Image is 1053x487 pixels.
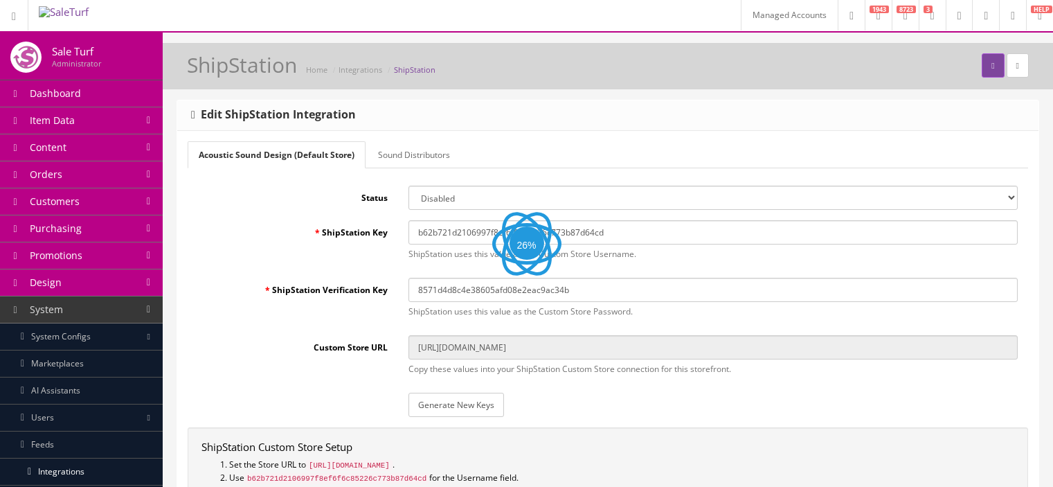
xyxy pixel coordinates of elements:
[306,460,393,471] code: [URL][DOMAIN_NAME]
[30,222,82,235] span: Purchasing
[188,220,398,239] label: ShipStation Key
[408,363,1018,375] p: Copy these values into your ShipStation Custom Store connection for this storefront.
[30,87,81,100] span: Dashboard
[188,141,366,168] a: Acoustic Sound Design (Default Store)
[367,141,461,168] a: Sound Distributors
[870,6,889,13] span: 1943
[30,249,82,262] span: Promotions
[394,64,435,75] a: ShipStation
[339,64,382,75] a: Integrations
[229,472,1014,485] li: Use for the Username field.
[408,220,1018,245] input: ShipStation Key
[201,441,1014,453] h4: ShipStation Custom Store Setup
[408,393,504,417] a: Generate New Keys
[52,58,101,69] small: Administrator
[39,6,122,18] img: SaleTurf
[924,6,933,13] span: 3
[188,335,398,354] label: Custom Store URL
[244,473,429,484] code: b62b721d2106997f8ef6f6c85226c773b87d64cd
[306,64,327,75] a: Home
[30,114,75,127] span: Item Data
[30,141,66,154] span: Content
[1031,6,1052,13] span: HELP
[188,186,398,204] label: Status
[10,42,42,73] img: joshlucio05
[408,248,1018,260] p: ShipStation uses this value as the Custom Store Username.
[187,53,297,76] h1: ShipStation
[229,459,1014,472] li: Set the Store URL to .
[30,168,62,181] span: Orders
[188,278,398,296] label: ShipStation Verification Key
[897,6,916,13] span: 8723
[30,195,80,208] span: Customers
[52,46,101,57] h4: Sale Turf
[30,303,63,316] span: System
[408,278,1018,302] input: ShipStation Verification Key
[191,109,356,121] h3: Edit ShipStation Integration
[408,306,1018,318] p: ShipStation uses this value as the Custom Store Password.
[30,276,62,289] span: Design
